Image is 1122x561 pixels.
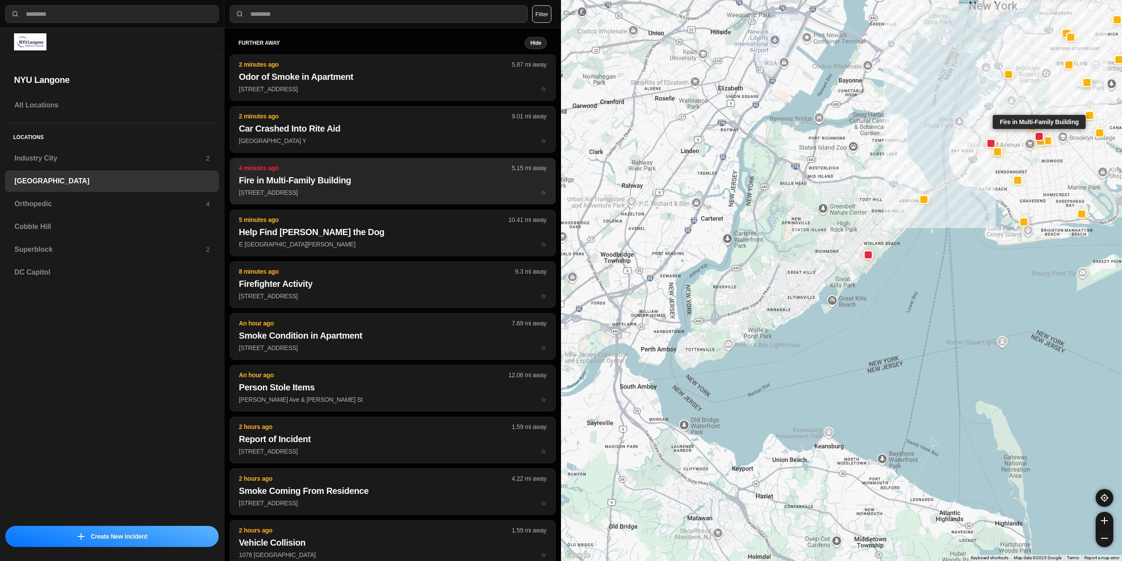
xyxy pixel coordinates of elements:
a: Terms (opens in new tab) [1067,555,1079,560]
button: zoom-out [1096,529,1113,547]
img: zoom-in [1101,517,1108,524]
p: 5.87 mi away [512,60,547,69]
a: All Locations [5,95,219,116]
p: [STREET_ADDRESS] [239,447,547,456]
button: An hour ago12.06 mi awayPerson Stole Items[PERSON_NAME] Ave & [PERSON_NAME] Ststar [230,365,556,411]
a: Cobble Hill [5,216,219,237]
span: star [541,293,547,300]
button: An hour ago7.69 mi awaySmoke Condition in Apartment[STREET_ADDRESS]star [230,313,556,360]
button: zoom-in [1096,512,1113,529]
button: 4 minutes ago5.15 mi awayFire in Multi-Family Building[STREET_ADDRESS]star [230,158,556,204]
p: 2 hours ago [239,474,512,483]
p: 2 hours ago [239,422,512,431]
h5: Locations [5,123,219,148]
button: Fire in Multi-Family Building [1034,131,1044,141]
p: 12.06 mi away [508,371,547,379]
img: search [11,10,20,18]
h3: [GEOGRAPHIC_DATA] [14,176,209,186]
p: An hour ago [239,319,512,328]
a: 2 hours ago4.22 mi awaySmoke Coming From Residence[STREET_ADDRESS]star [230,499,556,507]
span: star [541,448,547,455]
p: 2 hours ago [239,526,512,535]
p: 1.59 mi away [512,422,547,431]
button: Filter [532,5,551,23]
p: 10.41 mi away [508,215,547,224]
h2: Smoke Condition in Apartment [239,329,547,342]
a: An hour ago12.06 mi awayPerson Stole Items[PERSON_NAME] Ave & [PERSON_NAME] Ststar [230,396,556,403]
h2: Car Crashed Into Rite Aid [239,122,547,135]
a: 5 minutes ago10.41 mi awayHelp Find [PERSON_NAME] the DogE [GEOGRAPHIC_DATA][PERSON_NAME]star [230,240,556,248]
p: 9.01 mi away [512,112,547,121]
p: E [GEOGRAPHIC_DATA][PERSON_NAME] [239,240,547,249]
h2: Odor of Smoke in Apartment [239,71,547,83]
small: Hide [530,39,541,46]
a: 2 hours ago1.59 mi awayReport of Incident[STREET_ADDRESS]star [230,447,556,455]
img: Google [563,550,592,561]
h2: Report of Incident [239,433,547,445]
p: 4 [206,200,209,208]
a: DC Capitol [5,262,219,283]
span: star [541,500,547,507]
h3: DC Capitol [14,267,209,278]
p: 1078 [GEOGRAPHIC_DATA] [239,550,547,559]
a: Report a map error [1084,555,1119,560]
img: icon [78,533,85,540]
h3: Industry City [14,153,206,164]
p: 8 minutes ago [239,267,515,276]
p: [STREET_ADDRESS] [239,292,547,300]
span: Map data ©2025 Google [1014,555,1062,560]
img: logo [14,33,46,50]
span: star [541,241,547,248]
a: Industry City2 [5,148,219,169]
img: zoom-out [1101,535,1108,542]
h2: Person Stole Items [239,381,547,393]
h2: Help Find [PERSON_NAME] the Dog [239,226,547,238]
p: [GEOGRAPHIC_DATA] Y [239,136,547,145]
h3: Orthopedic [14,199,206,209]
h2: Vehicle Collision [239,536,547,549]
h3: Superblock [14,244,206,255]
p: 5.15 mi away [512,164,547,172]
img: recenter [1101,494,1108,502]
p: Create New Incident [91,532,147,541]
button: 8 minutes ago9.3 mi awayFirefighter Activity[STREET_ADDRESS]star [230,261,556,308]
a: Open this area in Google Maps (opens a new window) [563,550,592,561]
h2: Firefighter Activity [239,278,547,290]
button: 2 hours ago1.59 mi awayReport of Incident[STREET_ADDRESS]star [230,417,556,463]
div: Fire in Multi-Family Building [993,114,1086,129]
a: Superblock2 [5,239,219,260]
p: 7.69 mi away [512,319,547,328]
p: 4 minutes ago [239,164,512,172]
a: 2 hours ago1.59 mi awayVehicle Collision1078 [GEOGRAPHIC_DATA]star [230,551,556,558]
span: star [541,396,547,403]
h2: Fire in Multi-Family Building [239,174,547,186]
span: star [541,137,547,144]
p: [STREET_ADDRESS] [239,499,547,507]
button: Hide [525,37,547,49]
h2: Smoke Coming From Residence [239,485,547,497]
p: 5 minutes ago [239,215,508,224]
span: star [541,344,547,351]
span: star [541,551,547,558]
button: 2 minutes ago9.01 mi awayCar Crashed Into Rite Aid[GEOGRAPHIC_DATA] Ystar [230,106,556,153]
button: iconCreate New Incident [5,526,219,547]
p: [PERSON_NAME] Ave & [PERSON_NAME] St [239,395,547,404]
h3: All Locations [14,100,209,111]
p: [STREET_ADDRESS] [239,85,547,93]
h3: Cobble Hill [14,222,209,232]
a: Orthopedic4 [5,193,219,214]
a: An hour ago7.69 mi awaySmoke Condition in Apartment[STREET_ADDRESS]star [230,344,556,351]
button: 2 hours ago4.22 mi awaySmoke Coming From Residence[STREET_ADDRESS]star [230,468,556,515]
h2: NYU Langone [14,74,210,86]
p: 2 [206,154,209,163]
button: 5 minutes ago10.41 mi awayHelp Find [PERSON_NAME] the DogE [GEOGRAPHIC_DATA][PERSON_NAME]star [230,210,556,256]
button: 2 minutes ago5.87 mi awayOdor of Smoke in Apartment[STREET_ADDRESS]star [230,54,556,101]
p: [STREET_ADDRESS] [239,188,547,197]
p: 2 [206,245,209,254]
p: An hour ago [239,371,508,379]
p: 2 minutes ago [239,60,512,69]
span: star [541,189,547,196]
p: 9.3 mi away [515,267,547,276]
span: star [541,86,547,93]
